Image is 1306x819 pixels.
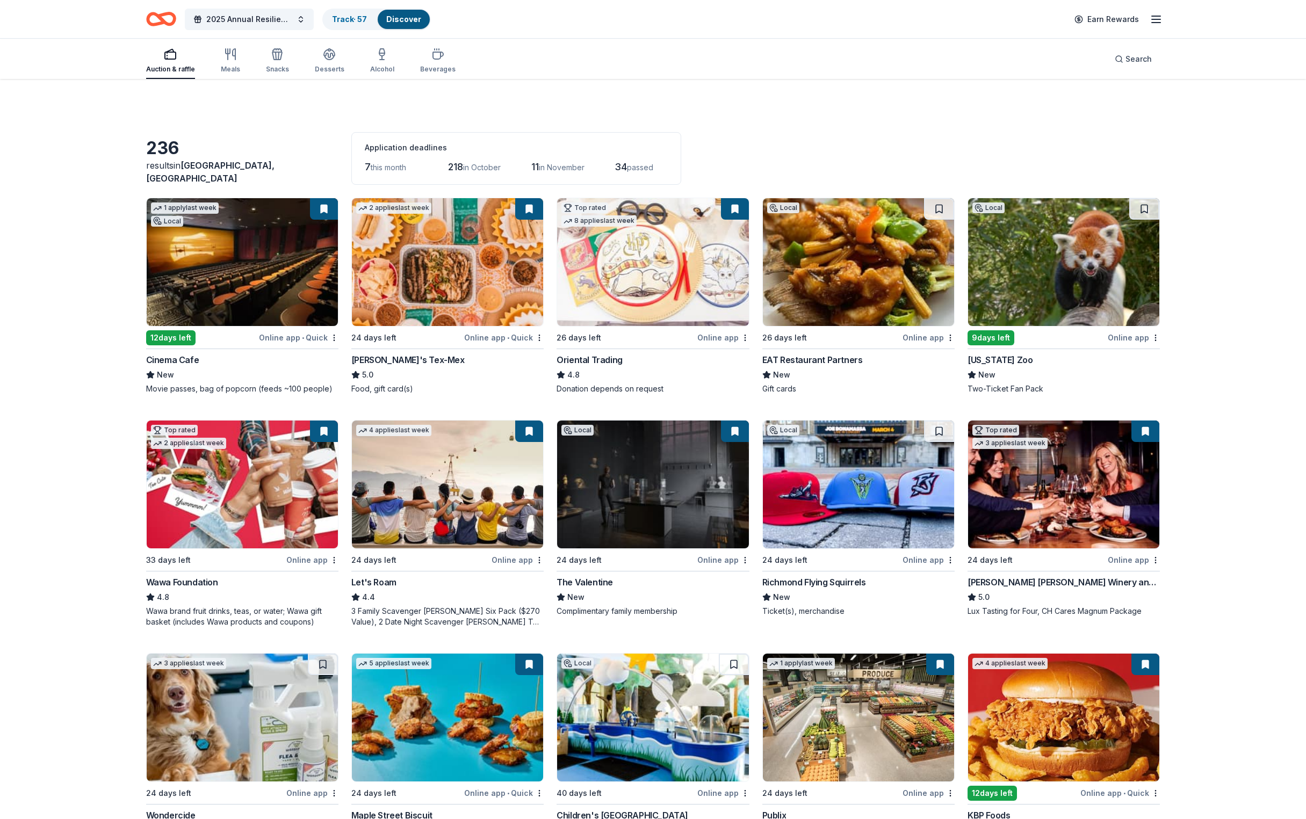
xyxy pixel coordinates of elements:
div: 24 days left [762,787,807,800]
div: Online app [1108,553,1160,567]
img: Image for Chuy's Tex-Mex [352,198,543,326]
div: Donation depends on request [557,383,749,394]
button: Search [1106,48,1160,70]
div: 33 days left [146,554,191,567]
div: 40 days left [557,787,602,800]
button: Track· 57Discover [322,9,431,30]
div: 26 days left [557,331,601,344]
div: 2 applies last week [151,438,226,449]
div: Food, gift card(s) [351,383,544,394]
div: [US_STATE] Zoo [968,353,1033,366]
div: Online app [697,786,749,800]
div: 24 days left [762,554,807,567]
a: Track· 57 [332,15,367,24]
div: Online app [903,331,955,344]
div: Online app Quick [464,786,544,800]
span: in [146,160,275,184]
div: 24 days left [351,787,396,800]
div: Local [767,202,799,213]
img: Image for Cooper's Hawk Winery and Restaurants [968,421,1159,548]
img: Image for Oriental Trading [557,198,748,326]
div: Online app [697,553,749,567]
span: 34 [615,161,627,172]
div: Online app [286,553,338,567]
div: 1 apply last week [767,658,835,669]
img: Image for Publix [763,654,954,781]
a: Image for Let's Roam4 applieslast week24 days leftOnline appLet's Roam4.43 Family Scavenger [PERS... [351,420,544,627]
span: New [773,368,790,381]
div: EAT Restaurant Partners [762,353,863,366]
span: 4.8 [157,591,169,604]
span: 7 [365,161,371,172]
a: Earn Rewards [1068,10,1145,29]
div: Richmond Flying Squirrels [762,576,866,589]
div: 24 days left [968,554,1013,567]
div: Application deadlines [365,141,668,154]
div: 24 days left [351,331,396,344]
div: 4 applies last week [972,658,1048,669]
div: Online app [1108,331,1160,344]
div: 24 days left [351,554,396,567]
div: Lux Tasting for Four, CH Cares Magnum Package [968,606,1160,617]
a: Image for Oriental TradingTop rated8 applieslast week26 days leftOnline appOriental Trading4.8Don... [557,198,749,394]
div: 24 days left [557,554,602,567]
button: Beverages [420,44,456,79]
img: Image for Wawa Foundation [147,421,338,548]
span: • [1124,789,1126,798]
div: Local [972,202,1005,213]
div: Online app [903,553,955,567]
div: Let's Roam [351,576,396,589]
div: Online app Quick [464,331,544,344]
div: [PERSON_NAME]'s Tex-Mex [351,353,465,366]
div: 12 days left [968,786,1017,801]
a: Image for The ValentineLocal24 days leftOnline appThe ValentineNewComplimentary family membership [557,420,749,617]
div: Ticket(s), merchandise [762,606,955,617]
button: Snacks [266,44,289,79]
div: 1 apply last week [151,202,219,214]
span: New [157,368,174,381]
div: Wawa brand fruit drinks, teas, or water; Wawa gift basket (includes Wawa products and coupons) [146,606,338,627]
div: Cinema Cafe [146,353,199,366]
a: Image for EAT Restaurant PartnersLocal26 days leftOnline appEAT Restaurant PartnersNewGift cards [762,198,955,394]
div: Top rated [151,425,198,436]
span: 2025 Annual Resilience Celebration [206,13,292,26]
a: Home [146,6,176,32]
div: results [146,159,338,185]
button: Desserts [315,44,344,79]
span: • [507,334,509,342]
button: Alcohol [370,44,394,79]
span: 11 [531,161,539,172]
div: 9 days left [968,330,1014,345]
div: 2 applies last week [356,202,431,214]
div: Snacks [266,65,289,74]
div: Alcohol [370,65,394,74]
div: Local [767,425,799,436]
div: Top rated [972,425,1019,436]
div: Top rated [561,202,608,213]
div: Online app Quick [1080,786,1160,800]
div: Online app [286,786,338,800]
div: Desserts [315,65,344,74]
span: this month [371,163,406,172]
div: Two-Ticket Fan Pack [968,383,1160,394]
div: Oriental Trading [557,353,623,366]
img: Image for Virginia Zoo [968,198,1159,326]
span: Search [1125,53,1152,66]
span: New [567,591,585,604]
img: Image for The Valentine [557,421,748,548]
span: 218 [448,161,463,172]
div: Meals [221,65,240,74]
span: 4.8 [567,368,580,381]
div: 24 days left [146,787,191,800]
span: • [507,789,509,798]
img: Image for Maple Street Biscuit [352,654,543,781]
div: Auction & raffle [146,65,195,74]
span: passed [627,163,653,172]
div: Wawa Foundation [146,576,218,589]
img: Image for EAT Restaurant Partners [763,198,954,326]
span: • [302,334,304,342]
div: Complimentary family membership [557,606,749,617]
div: Local [561,658,594,669]
span: 5.0 [978,591,990,604]
a: Image for Cooper's Hawk Winery and RestaurantsTop rated3 applieslast week24 days leftOnline app[P... [968,420,1160,617]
